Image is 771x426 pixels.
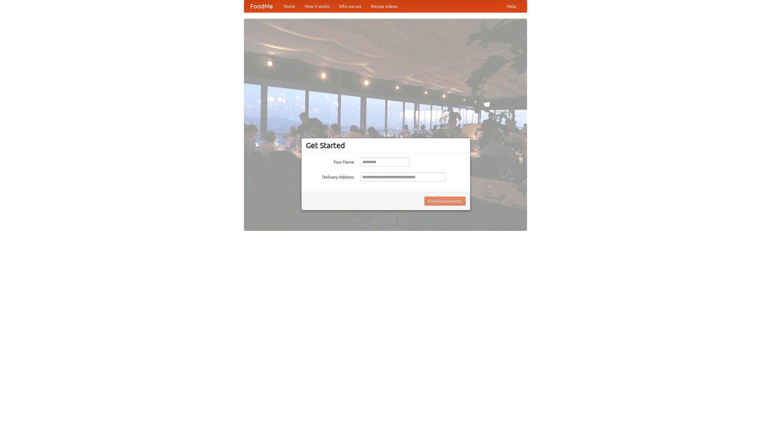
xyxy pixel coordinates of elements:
a: Who we are [334,0,366,12]
label: Your Name [306,157,354,165]
a: Help [502,0,521,12]
a: FoodMe [244,0,279,12]
label: Delivery Address [306,173,354,180]
a: How it works [300,0,334,12]
button: Find Restaurants! [424,197,466,206]
a: Recipe videos [366,0,402,12]
h3: Get Started [306,141,466,150]
a: Home [279,0,300,12]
